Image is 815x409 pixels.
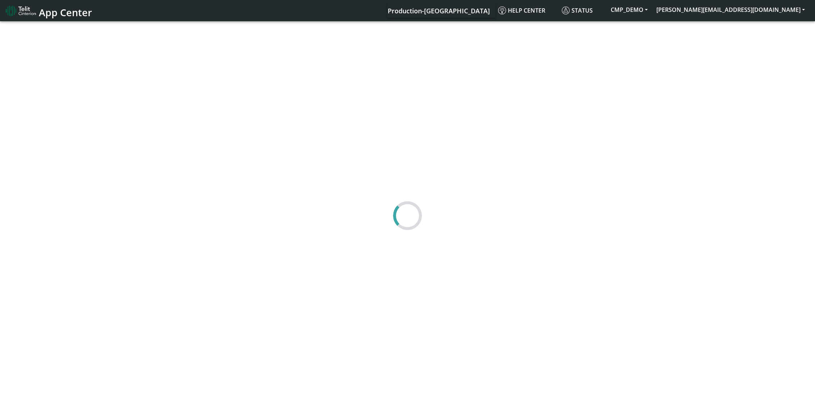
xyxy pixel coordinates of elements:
[387,3,490,18] a: Your current platform instance
[606,3,652,16] button: CMP_DEMO
[562,6,593,14] span: Status
[495,3,559,18] a: Help center
[6,3,91,18] a: App Center
[562,6,570,14] img: status.svg
[559,3,606,18] a: Status
[498,6,545,14] span: Help center
[39,6,92,19] span: App Center
[498,6,506,14] img: knowledge.svg
[388,6,490,15] span: Production-[GEOGRAPHIC_DATA]
[6,5,36,17] img: logo-telit-cinterion-gw-new.png
[652,3,809,16] button: [PERSON_NAME][EMAIL_ADDRESS][DOMAIN_NAME]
